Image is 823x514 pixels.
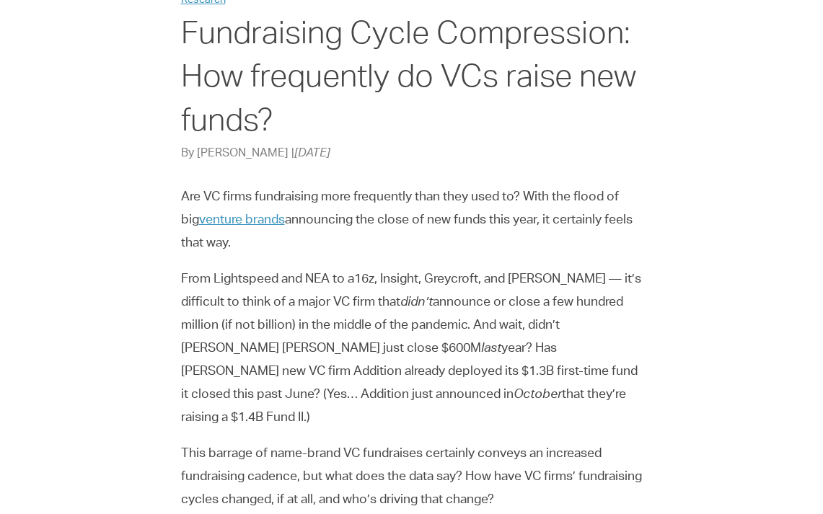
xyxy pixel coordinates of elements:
[181,186,643,255] p: Are VC firms fundraising more frequently than they used to? With the flood of big announcing the ...
[199,214,285,227] a: venture brands
[514,389,562,402] em: October
[294,149,330,160] span: [DATE]
[481,342,501,355] em: last
[400,296,433,309] em: didn’t
[181,443,643,512] p: This barrage of name-brand VC fundraises certainly conveys an increased fundraising cadence, but ...
[181,146,643,163] p: By [PERSON_NAME] |
[181,268,643,430] p: From Lightspeed and NEA to a16z, Insight, Greycroft, and [PERSON_NAME] — it’s difficult to think ...
[181,15,643,146] h1: Fundraising Cycle Compression: How frequently do VCs raise new funds?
